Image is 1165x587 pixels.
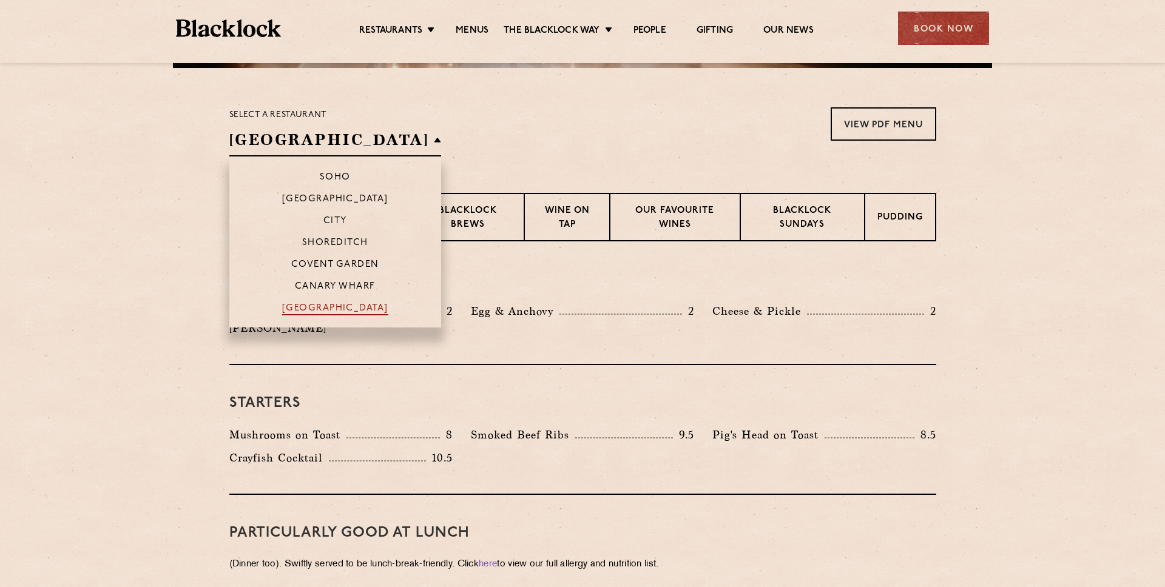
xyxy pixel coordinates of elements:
p: Pig's Head on Toast [712,426,825,443]
p: Pudding [877,211,923,226]
h2: [GEOGRAPHIC_DATA] [229,129,442,156]
a: Restaurants [359,25,422,38]
p: 2 [441,303,453,319]
a: Our News [763,25,814,38]
p: 2 [682,303,694,319]
p: Blacklock Sundays [753,204,851,233]
p: Shoreditch [302,238,368,250]
div: Book Now [898,12,989,45]
p: 8.5 [914,427,936,443]
p: Select a restaurant [229,107,442,123]
a: here [479,560,497,569]
p: Egg & Anchovy [471,303,559,320]
p: 10.5 [426,450,453,466]
p: City [323,216,347,228]
p: (Dinner too). Swiftly served to be lunch-break-friendly. Click to view our full allergy and nutri... [229,556,936,573]
p: Soho [320,172,351,184]
img: BL_Textured_Logo-footer-cropped.svg [176,19,281,37]
p: [GEOGRAPHIC_DATA] [282,303,388,315]
p: 9.5 [673,427,695,443]
h3: Starters [229,395,936,411]
p: Mushrooms on Toast [229,426,346,443]
p: [GEOGRAPHIC_DATA] [282,194,388,206]
h3: Pre Chop Bites [229,272,936,287]
p: Crayfish Cocktail [229,449,329,466]
p: Blacklock Brews [424,204,512,233]
a: View PDF Menu [831,107,936,141]
p: Cheese & Pickle [712,303,807,320]
a: People [633,25,666,38]
a: Menus [456,25,488,38]
a: The Blacklock Way [504,25,599,38]
h3: PARTICULARLY GOOD AT LUNCH [229,525,936,541]
p: 8 [440,427,453,443]
p: Wine on Tap [537,204,596,233]
p: Our favourite wines [623,204,728,233]
a: Gifting [697,25,733,38]
p: Canary Wharf [295,281,375,293]
p: Smoked Beef Ribs [471,426,575,443]
p: Covent Garden [291,260,379,272]
p: 2 [924,303,936,319]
